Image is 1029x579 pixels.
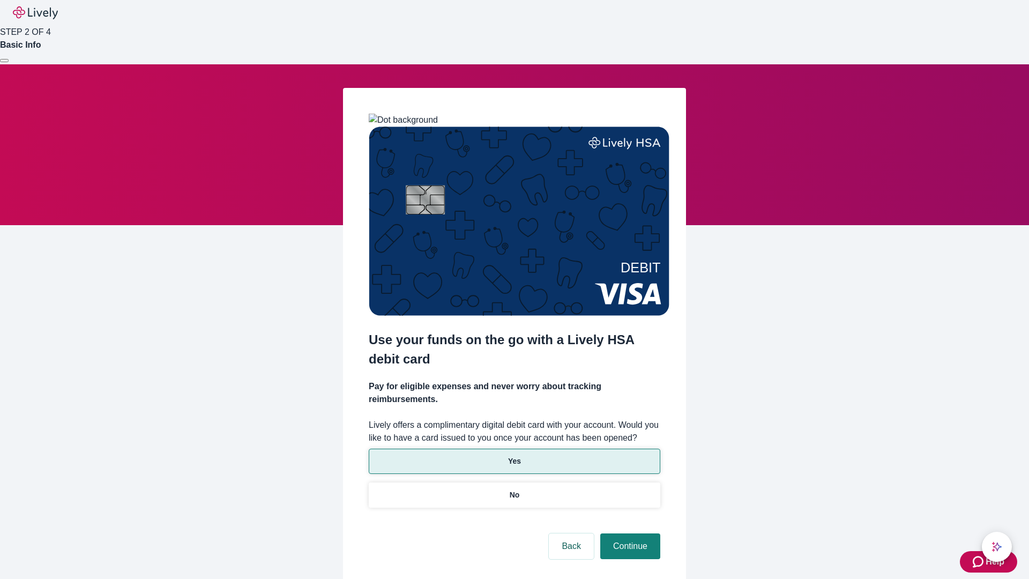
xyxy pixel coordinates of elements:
[549,533,594,559] button: Back
[369,127,669,316] img: Debit card
[510,489,520,501] p: No
[369,419,660,444] label: Lively offers a complimentary digital debit card with your account. Would you like to have a card...
[600,533,660,559] button: Continue
[986,555,1004,568] span: Help
[369,330,660,369] h2: Use your funds on the go with a Lively HSA debit card
[991,541,1002,552] svg: Lively AI Assistant
[973,555,986,568] svg: Zendesk support icon
[960,551,1017,573] button: Zendesk support iconHelp
[982,532,1012,562] button: chat
[369,449,660,474] button: Yes
[13,6,58,19] img: Lively
[369,380,660,406] h4: Pay for eligible expenses and never worry about tracking reimbursements.
[508,456,521,467] p: Yes
[369,114,438,127] img: Dot background
[369,482,660,508] button: No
